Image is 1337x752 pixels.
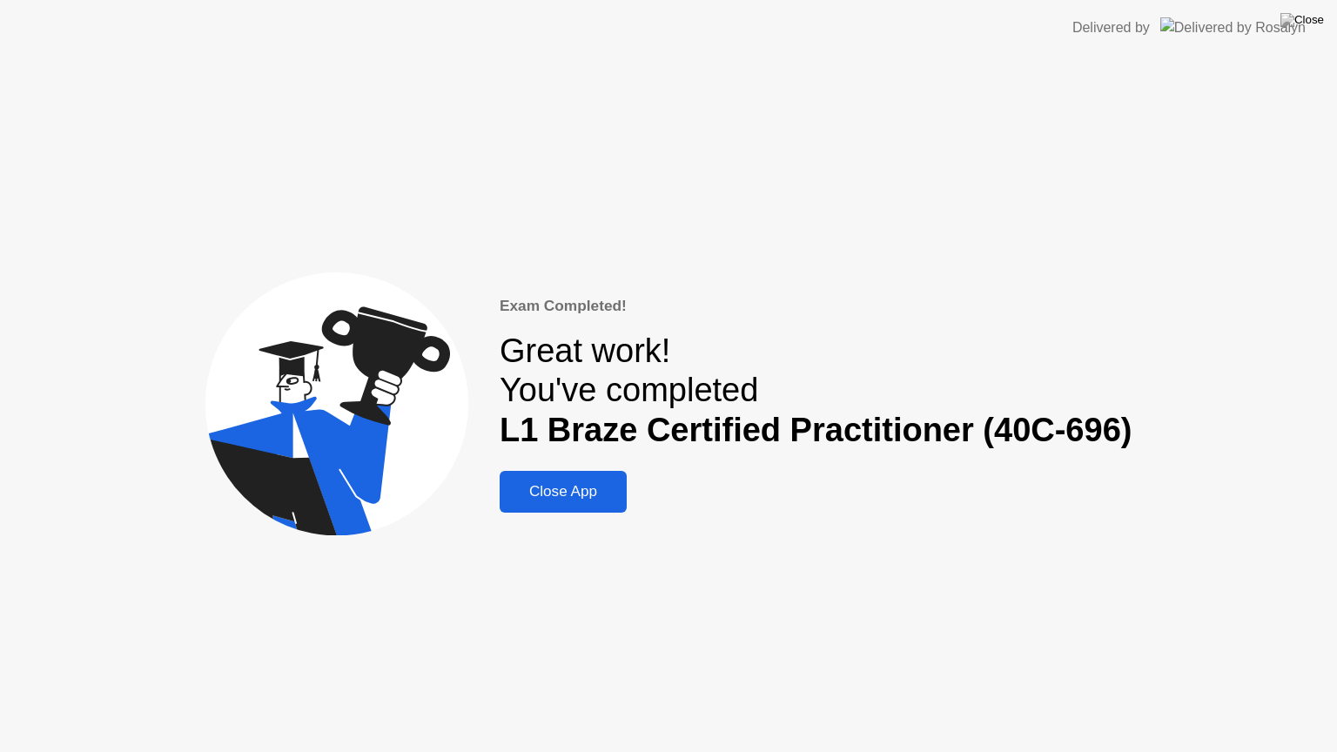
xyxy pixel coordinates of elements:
div: Exam Completed! [500,295,1132,318]
img: Delivered by Rosalyn [1160,17,1306,37]
div: Delivered by [1072,17,1150,38]
img: Close [1280,13,1324,27]
b: L1 Braze Certified Practitioner (40C-696) [500,412,1132,448]
div: Close App [505,483,621,500]
div: Great work! You've completed [500,332,1132,451]
button: Close App [500,471,627,513]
